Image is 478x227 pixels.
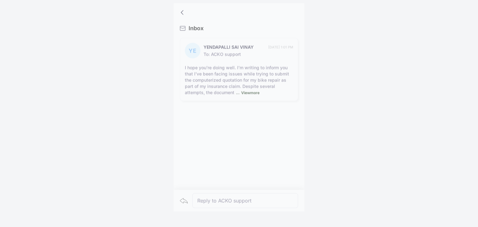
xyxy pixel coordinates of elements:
[185,39,200,55] div: YE
[234,87,240,92] span: ...
[192,190,298,205] div: Reply to ACKO support
[180,22,298,28] div: Inbox
[240,87,260,92] span: View more
[204,47,293,54] span: To: ACKO support
[185,61,293,93] div: I hope you're doing well. I’m writing to inform you that I’ve been facing issues while trying to ...
[268,41,293,46] span: [DATE] 1:01 PM
[204,41,267,47] span: YENDAPALLI SAI VINAY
